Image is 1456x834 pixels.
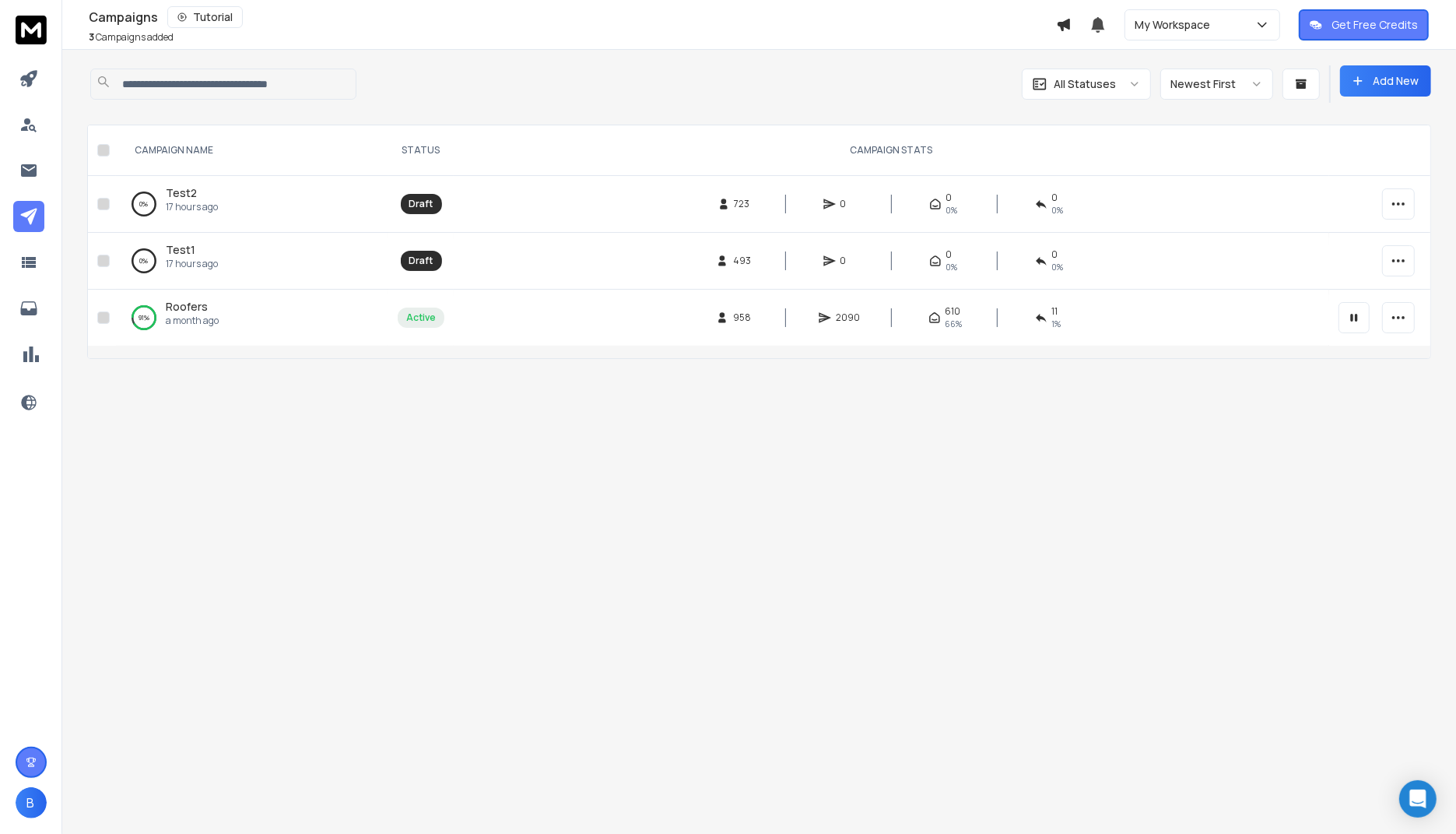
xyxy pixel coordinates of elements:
span: 0% [1052,261,1064,273]
span: 0 [1052,248,1058,261]
span: 1 % [1052,318,1061,330]
p: My Workspace [1135,17,1216,33]
span: 493 [733,255,751,267]
span: 11 [1052,305,1058,318]
span: 2090 [836,311,860,324]
p: a month ago [166,315,219,327]
span: 0 [1052,192,1058,204]
button: Newest First [1160,69,1273,100]
td: 0%Test117 hours ago [116,233,388,290]
span: 0 [840,198,856,210]
div: Active [406,311,436,324]
a: Test1 [166,242,195,258]
div: Draft [409,255,433,267]
span: 958 [733,311,751,324]
button: Tutorial [167,6,243,28]
span: 3 [89,30,94,44]
span: 0% [946,204,958,216]
span: 0 [946,192,953,204]
td: 91%Roofersa month ago [116,290,388,347]
a: Test2 [166,185,197,201]
span: 0% [946,261,958,273]
button: Add New [1340,65,1431,97]
div: Open Intercom Messenger [1399,780,1437,818]
span: 723 [735,198,750,210]
span: 0 [840,255,856,267]
p: Get Free Credits [1331,17,1418,33]
p: 17 hours ago [166,201,218,213]
button: Get Free Credits [1299,9,1429,40]
div: Draft [409,198,433,210]
a: Roofers [166,299,208,315]
span: Test1 [166,242,195,257]
p: 17 hours ago [166,258,218,270]
div: Campaigns [89,6,1056,28]
p: 0 % [140,196,149,212]
span: 66 % [946,318,963,330]
p: 0 % [140,253,149,269]
p: 91 % [139,310,149,326]
th: STATUS [388,125,454,176]
span: 0 [946,248,953,261]
span: Test2 [166,185,197,200]
p: All Statuses [1054,76,1116,92]
button: B [16,787,47,818]
th: CAMPAIGN STATS [454,125,1329,176]
td: 0%Test217 hours ago [116,176,388,233]
p: Campaigns added [89,31,174,44]
span: 610 [946,305,961,318]
th: CAMPAIGN NAME [116,125,388,176]
span: 0% [1052,204,1064,216]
